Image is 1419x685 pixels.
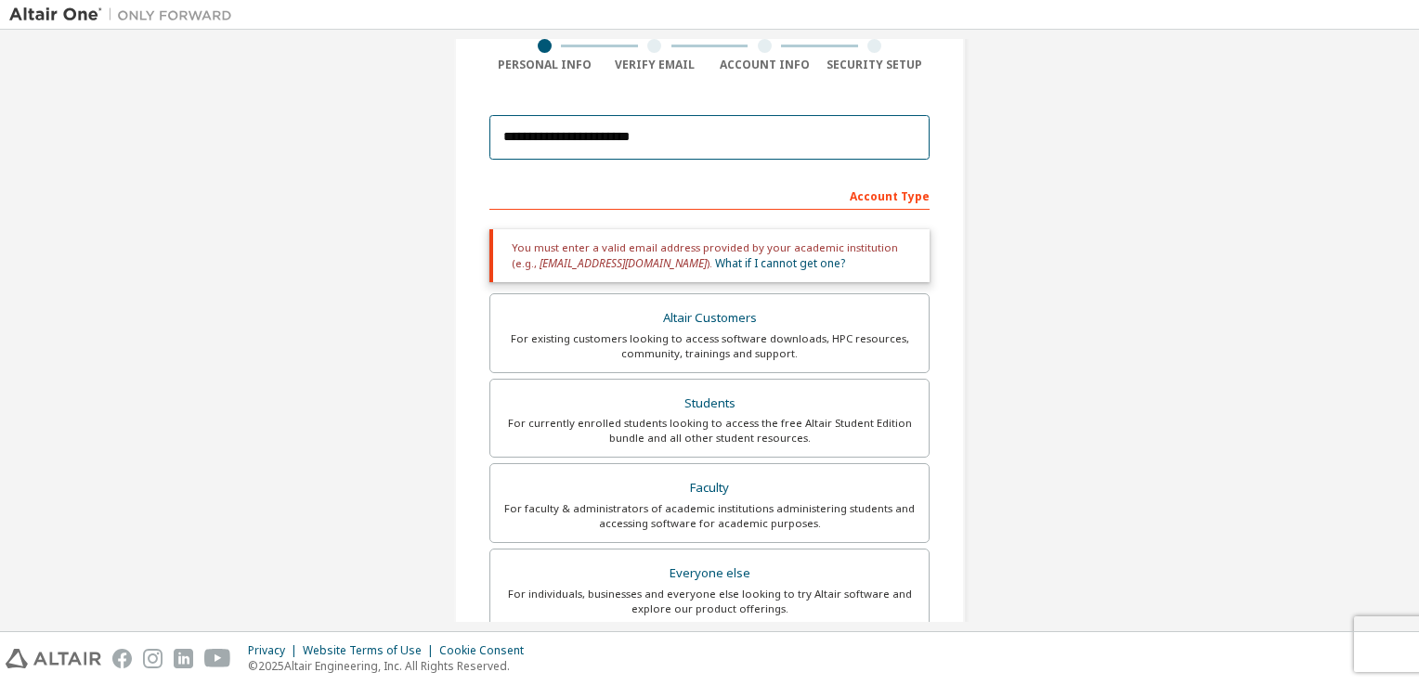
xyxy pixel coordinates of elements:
[303,643,439,658] div: Website Terms of Use
[489,229,930,282] div: You must enter a valid email address provided by your academic institution (e.g., ).
[501,391,918,417] div: Students
[112,649,132,668] img: facebook.svg
[501,331,918,361] div: For existing customers looking to access software downloads, HPC resources, community, trainings ...
[501,305,918,331] div: Altair Customers
[6,649,101,668] img: altair_logo.svg
[820,58,931,72] div: Security Setup
[600,58,710,72] div: Verify Email
[248,643,303,658] div: Privacy
[501,475,918,501] div: Faculty
[501,416,918,446] div: For currently enrolled students looking to access the free Altair Student Edition bundle and all ...
[489,180,930,210] div: Account Type
[709,58,820,72] div: Account Info
[501,561,918,587] div: Everyone else
[501,587,918,616] div: For individuals, businesses and everyone else looking to try Altair software and explore our prod...
[715,255,845,271] a: What if I cannot get one?
[540,255,707,271] span: [EMAIL_ADDRESS][DOMAIN_NAME]
[501,501,918,531] div: For faculty & administrators of academic institutions administering students and accessing softwa...
[248,658,535,674] p: © 2025 Altair Engineering, Inc. All Rights Reserved.
[9,6,241,24] img: Altair One
[204,649,231,668] img: youtube.svg
[143,649,163,668] img: instagram.svg
[174,649,193,668] img: linkedin.svg
[489,58,600,72] div: Personal Info
[439,643,535,658] div: Cookie Consent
